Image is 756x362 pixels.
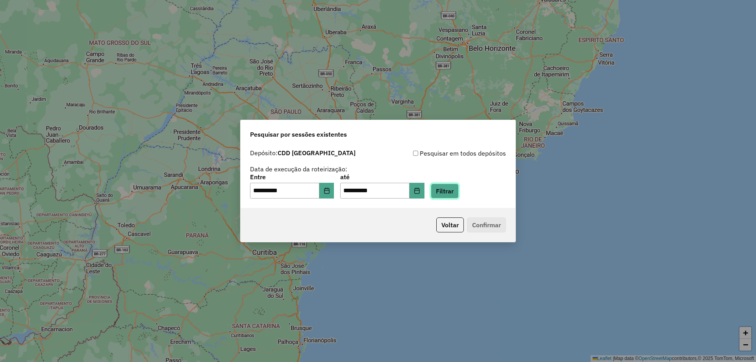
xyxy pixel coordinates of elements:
[319,183,334,199] button: Choose Date
[436,217,464,232] button: Voltar
[378,149,506,158] div: Pesquisar em todos depósitos
[278,149,356,157] strong: CDD [GEOGRAPHIC_DATA]
[250,148,356,158] label: Depósito:
[250,130,347,139] span: Pesquisar por sessões existentes
[409,183,424,199] button: Choose Date
[431,184,459,199] button: Filtrar
[250,164,347,174] label: Data de execução da roteirização:
[340,172,424,182] label: até
[250,172,334,182] label: Entre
